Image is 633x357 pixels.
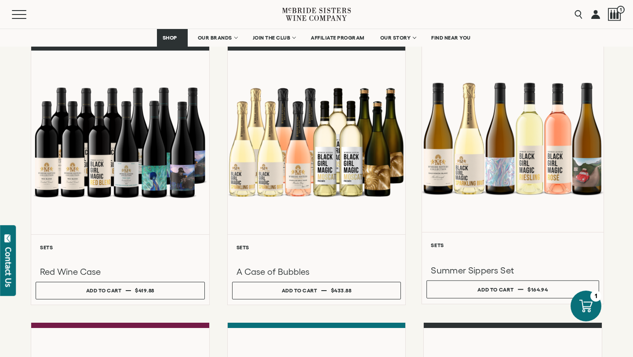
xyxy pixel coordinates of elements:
[86,284,122,297] div: Add to cart
[236,244,397,250] h6: Sets
[198,35,232,41] span: OUR BRANDS
[163,35,178,41] span: SHOP
[477,283,513,296] div: Add to cart
[375,29,422,47] a: OUR STORY
[247,29,301,47] a: JOIN THE CLUB
[36,282,205,299] button: Add to cart $419.88
[426,280,599,299] button: Add to cart $164.94
[527,287,548,292] span: $164.94
[157,29,188,47] a: SHOP
[282,284,317,297] div: Add to cart
[227,45,406,305] a: A Case of Bubbles Sets A Case of Bubbles Add to cart $433.88
[253,35,291,41] span: JOIN THE CLUB
[331,288,352,293] span: $433.88
[192,29,243,47] a: OUR BRANDS
[4,247,13,287] div: Contact Us
[422,39,604,304] a: Summer Sippers Set Sets Summer Sippers Set Add to cart $164.94
[380,35,411,41] span: OUR STORY
[12,10,44,19] button: Mobile Menu Trigger
[311,35,364,41] span: AFFILIATE PROGRAM
[40,266,200,277] h3: Red Wine Case
[617,6,625,14] span: 1
[31,45,210,305] a: Red Wine Case Sets Red Wine Case Add to cart $419.88
[232,282,401,299] button: Add to cart $433.88
[431,242,595,248] h6: Sets
[431,264,595,276] h3: Summer Sippers Set
[135,288,154,293] span: $419.88
[431,35,471,41] span: FIND NEAR YOU
[590,291,601,302] div: 1
[40,244,200,250] h6: Sets
[305,29,370,47] a: AFFILIATE PROGRAM
[236,266,397,277] h3: A Case of Bubbles
[426,29,477,47] a: FIND NEAR YOU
